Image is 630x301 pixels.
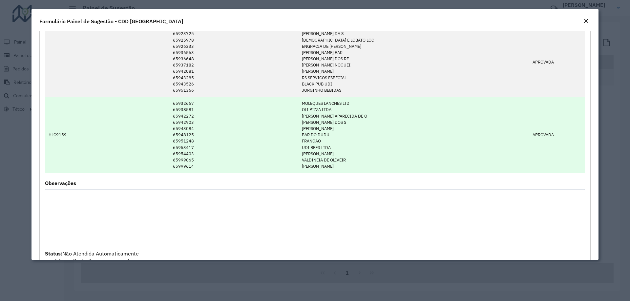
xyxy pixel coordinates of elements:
[45,250,139,273] span: Não Atendida Automaticamente [PERSON_NAME] [DATE]
[299,27,455,97] td: [PERSON_NAME] DA S [DEMOGRAPHIC_DATA] E LOBATO LOC ENGRACIA DE [PERSON_NAME] [PERSON_NAME] BAR [P...
[39,10,591,276] div: Rota Noturna/Vespertina
[45,97,95,173] td: HLC9159
[581,17,591,26] button: Close
[529,27,585,97] td: APROVADA
[45,179,76,187] label: Observações
[45,258,89,265] strong: Usuário avaliação:
[170,27,299,97] td: 65923725 65925978 65926333 65936563 65936648 65937182 65942081 65943285 65943526 65951366
[45,250,62,257] strong: Status:
[170,97,299,173] td: 65932667 65938581 65942272 65942903 65943084 65948125 65951248 65953417 65954403 65999065 65999614
[583,18,589,24] em: Fechar
[529,97,585,173] td: APROVADA
[39,17,183,25] h4: Formulário Painel de Sugestão - CDD [GEOGRAPHIC_DATA]
[299,97,455,173] td: MOLEQUES LANCHES LTD OLI PIZZA LTDA [PERSON_NAME] APARECIDA DE O [PERSON_NAME] DOS S [PERSON_NAME...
